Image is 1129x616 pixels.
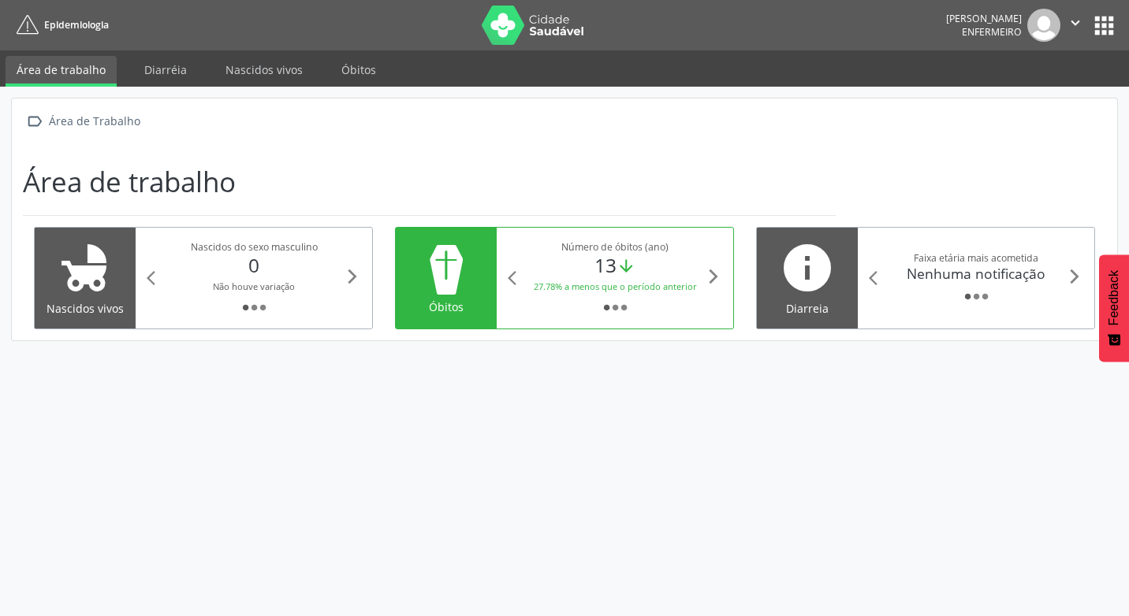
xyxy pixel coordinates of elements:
div: 0 [164,254,344,276]
div: Diarreia [768,300,847,317]
i: fiber_manual_record [241,303,250,312]
i: arrow_downward [617,257,636,276]
div: [PERSON_NAME] [946,12,1022,25]
a: Epidemiologia [11,12,109,38]
a:  Área de Trabalho [23,109,143,132]
i:  [23,109,46,132]
i: fiber_manual_record [620,303,628,312]
small: 27.78% a menos que o período anterior [534,280,697,292]
a: Óbitos [330,56,387,83]
button: Feedback - Mostrar pesquisa [1099,254,1129,362]
div: Nascidos vivos [46,300,125,317]
div: 13 [525,254,705,276]
small: Não houve variação [213,280,295,292]
i:  [1067,14,1084,32]
div: Número de óbitos (ano) [525,240,705,254]
div: Faixa etária mais acometida [886,251,1066,265]
i: arrow_back_ios [508,269,525,287]
i: fiber_manual_record [602,303,611,312]
div: Nenhuma notificação [886,265,1066,282]
i: info [779,239,836,296]
div: Área de Trabalho [46,109,143,132]
span: Epidemiologia [44,18,109,32]
i: arrow_forward_ios [344,268,361,285]
i: child_friendly [57,239,114,296]
div: Óbitos [407,299,486,315]
div: Nascidos do sexo masculino [164,240,344,254]
img: img [1027,9,1060,42]
i: arrow_forward_ios [1066,268,1083,285]
a: Área de trabalho [6,56,117,87]
i: fiber_manual_record [972,292,981,301]
a: Nascidos vivos [214,56,314,83]
a: Diarréia [133,56,198,83]
i: arrow_back_ios [147,269,164,287]
i: fiber_manual_record [611,303,620,312]
i: fiber_manual_record [259,303,267,312]
span: Enfermeiro [962,25,1022,39]
i: arrow_forward_ios [705,268,722,285]
i: arrow_back_ios [869,269,886,287]
i: fiber_manual_record [981,292,989,301]
h1: Área de trabalho [23,165,236,199]
i: fiber_manual_record [250,303,259,312]
button:  [1060,9,1090,42]
i: fiber_manual_record [963,292,972,301]
button: apps [1090,12,1118,39]
span: Feedback [1107,270,1121,325]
